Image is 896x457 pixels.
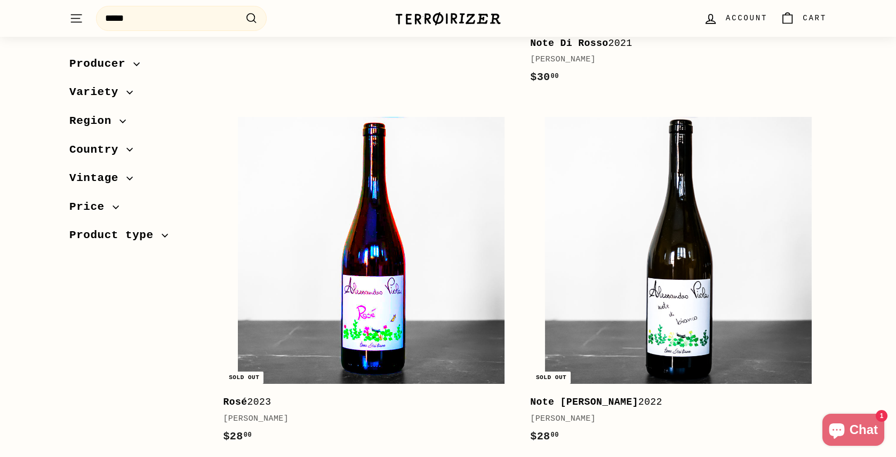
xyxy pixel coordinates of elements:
sup: 00 [551,431,559,439]
a: Sold out Rosé2023[PERSON_NAME] [223,102,519,456]
b: Rosé [223,397,247,407]
button: Variety [69,81,206,110]
span: $28 [223,430,252,443]
div: 2023 [223,395,509,410]
a: Cart [774,3,833,34]
button: Producer [69,52,206,81]
button: Vintage [69,167,206,195]
a: Account [697,3,774,34]
span: Product type [69,227,162,245]
a: Sold out Note [PERSON_NAME]2022[PERSON_NAME] [530,102,827,456]
span: Account [726,12,767,24]
b: Note Di Rosso [530,38,608,49]
div: Sold out [532,372,571,384]
span: Producer [69,55,133,73]
button: Price [69,195,206,224]
button: Product type [69,224,206,253]
span: Region [69,112,119,130]
span: $28 [530,430,559,443]
div: 2022 [530,395,816,410]
div: [PERSON_NAME] [223,413,509,426]
div: [PERSON_NAME] [530,53,816,66]
span: Price [69,198,113,216]
inbox-online-store-chat: Shopify online store chat [819,414,887,448]
b: Note [PERSON_NAME] [530,397,638,407]
span: Country [69,141,126,159]
span: Vintage [69,169,126,187]
button: Region [69,109,206,138]
sup: 00 [244,431,252,439]
span: Cart [803,12,827,24]
span: $30 [530,71,559,83]
button: Country [69,138,206,167]
div: 2021 [530,36,816,51]
div: Sold out [225,372,263,384]
div: [PERSON_NAME] [530,413,816,426]
sup: 00 [551,73,559,80]
span: Variety [69,84,126,102]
